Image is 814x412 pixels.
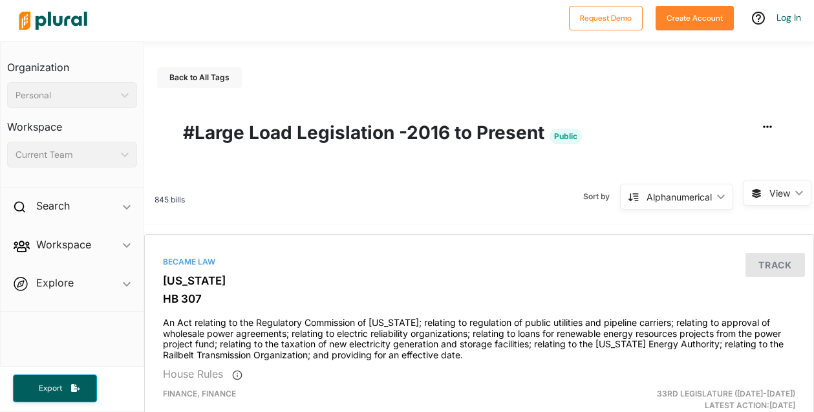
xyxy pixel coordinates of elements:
a: Request Demo [569,10,643,24]
a: Log In [777,12,801,23]
div: Alphanumerical [647,190,712,204]
button: Export [13,374,97,402]
span: Finance, Finance [163,389,236,398]
h1: #Large Load Legislation -2016 to Present [183,119,775,146]
span: Sort by [583,191,620,202]
div: Personal [16,89,116,102]
div: Latest Action: [DATE] [588,388,805,411]
span: House Rules [163,367,223,380]
span: View [769,186,790,200]
h2: Search [36,199,70,213]
div: Became Law [163,256,795,268]
h4: An Act relating to the Regulatory Commission of [US_STATE]; relating to regulation of public util... [163,311,795,361]
span: Back to All Tags [169,72,230,82]
span: Export [30,383,71,394]
span: 33rd Legislature ([DATE]-[DATE]) [657,389,795,398]
button: Back to All Tags [157,67,242,88]
h3: [US_STATE] [163,274,795,287]
h3: HB 307 [163,292,795,305]
h3: Organization [7,49,137,77]
button: Track [745,253,805,277]
a: Create Account [656,10,734,24]
span: 845 bills [155,195,185,204]
button: Create Account [656,6,734,30]
div: Current Team [16,148,116,162]
button: Request Demo [569,6,643,30]
span: Public [550,129,582,144]
h3: Workspace [7,108,137,136]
